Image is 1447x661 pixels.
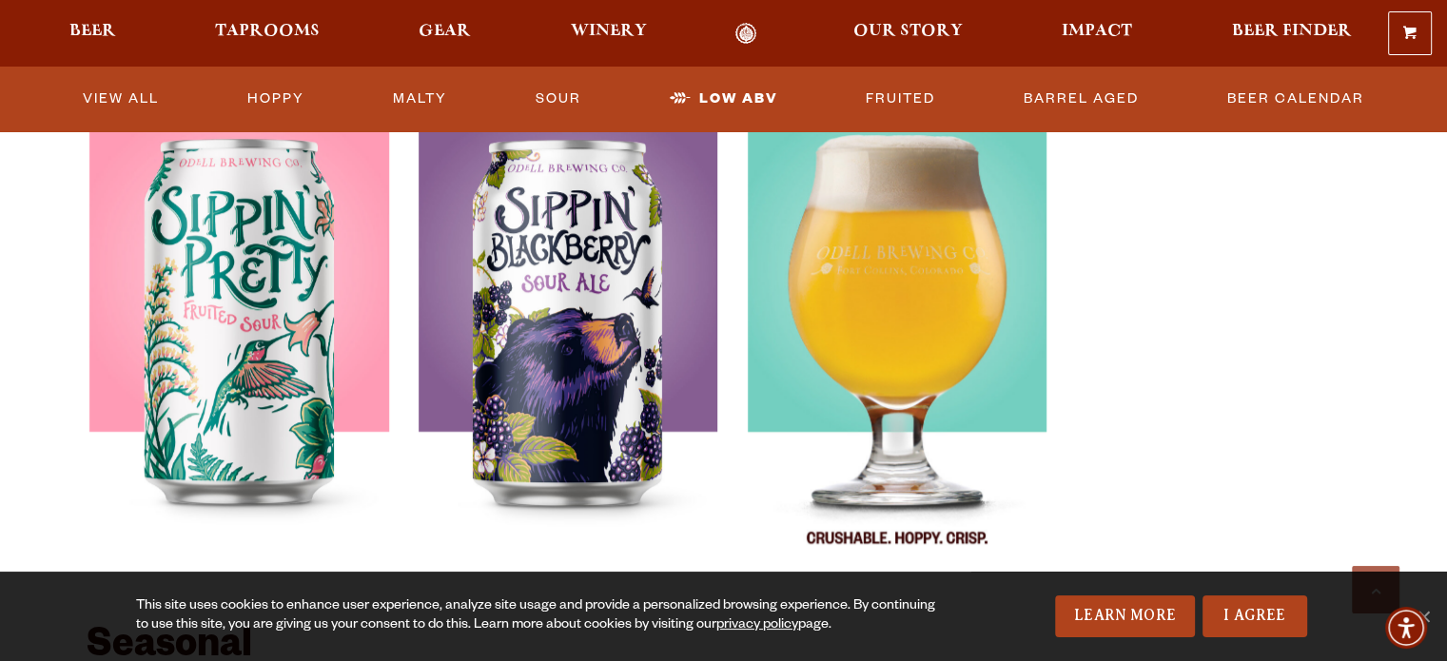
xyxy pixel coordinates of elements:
[1049,23,1144,45] a: Impact
[528,77,589,121] a: Sour
[1231,24,1351,39] span: Beer Finder
[69,24,116,39] span: Beer
[75,77,166,121] a: View All
[1203,595,1307,637] a: I Agree
[136,597,948,635] div: This site uses cookies to enhance user experience, analyze site usage and provide a personalized ...
[716,618,798,633] a: privacy policy
[1219,23,1363,45] a: Beer Finder
[385,77,455,121] a: Malty
[661,77,785,121] a: Low ABV
[858,77,943,121] a: Fruited
[215,24,320,39] span: Taprooms
[744,40,1050,580] a: Good Behavior Crushable IPA 4.0 ABV Good Behavior Good Behavior
[89,105,388,580] img: Sippin’ Pretty
[419,105,717,580] img: Sippin’ Blackberry
[841,23,975,45] a: Our Story
[1352,566,1399,613] a: Scroll to top
[57,23,128,45] a: Beer
[1385,607,1427,649] div: Accessibility Menu
[1220,77,1372,121] a: Beer Calendar
[1055,595,1195,637] a: Learn More
[406,23,483,45] a: Gear
[711,23,782,45] a: Odell Home
[419,24,471,39] span: Gear
[415,40,721,580] a: Sippin’ Blackberry Blackberry Sour 4.6 ABV Sippin’ Blackberry Sippin’ Blackberry
[571,24,647,39] span: Winery
[853,24,963,39] span: Our Story
[558,23,659,45] a: Winery
[87,40,393,580] a: [PERSON_NAME]’ Pretty Fruited Sour 4.5 ABV Sippin’ Pretty Sippin’ Pretty
[240,77,312,121] a: Hoppy
[1016,77,1146,121] a: Barrel Aged
[747,105,1046,580] img: Good Behavior
[1062,24,1132,39] span: Impact
[203,23,332,45] a: Taprooms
